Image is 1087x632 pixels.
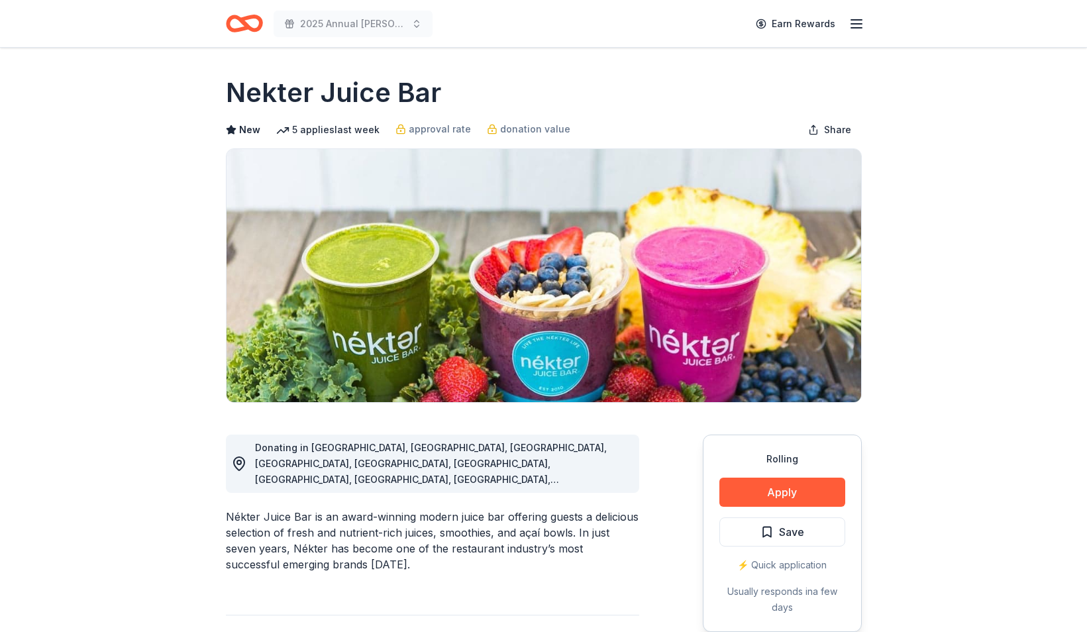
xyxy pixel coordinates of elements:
div: Rolling [719,451,845,467]
h1: Nekter Juice Bar [226,74,441,111]
span: Donating in [GEOGRAPHIC_DATA], [GEOGRAPHIC_DATA], [GEOGRAPHIC_DATA], [GEOGRAPHIC_DATA], [GEOGRAPH... [255,442,607,580]
img: Image for Nekter Juice Bar [227,149,861,402]
a: Earn Rewards [748,12,843,36]
button: 2025 Annual [PERSON_NAME] Fall Festival [274,11,433,37]
span: 2025 Annual [PERSON_NAME] Fall Festival [300,16,406,32]
button: Share [798,117,862,143]
div: ⚡️ Quick application [719,557,845,573]
button: Apply [719,478,845,507]
span: Share [824,122,851,138]
div: 5 applies last week [276,122,380,138]
div: Usually responds in a few days [719,584,845,615]
a: approval rate [395,121,471,137]
span: approval rate [409,121,471,137]
a: Home [226,8,263,39]
div: Nékter Juice Bar is an award-winning modern juice bar offering guests a delicious selection of fr... [226,509,639,572]
span: Save [779,523,804,541]
span: New [239,122,260,138]
button: Save [719,517,845,547]
span: donation value [500,121,570,137]
a: donation value [487,121,570,137]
